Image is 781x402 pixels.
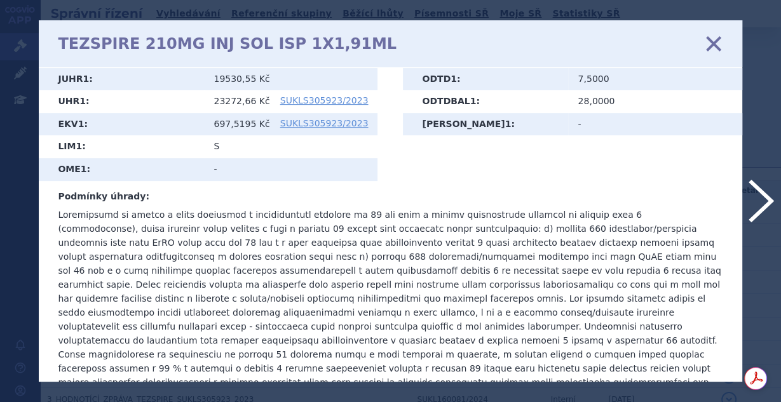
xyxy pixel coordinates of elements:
[39,113,204,136] th: EKV :
[76,141,83,151] span: 1
[704,34,723,53] a: zavřít
[39,90,204,113] th: UHR :
[568,113,742,136] td: -
[568,90,742,113] td: 28,0000
[451,74,457,84] span: 1
[58,191,723,203] h3: Podmínky úhrady:
[39,68,204,91] th: JUHR :
[505,119,512,129] span: 1
[79,96,86,106] span: 1
[403,90,568,113] th: ODTDBAL :
[204,158,377,181] td: -
[204,135,377,158] td: S
[280,119,369,128] a: SUKLS305923/2023
[39,158,204,181] th: OME :
[470,96,477,106] span: 1
[280,96,369,105] a: SUKLS305923/2023
[204,68,377,91] td: 19530,55 Kč
[214,96,269,106] span: 23272,66 Kč
[403,113,568,136] th: [PERSON_NAME] :
[403,68,568,91] th: ODTD :
[568,68,742,91] td: 7,5000
[39,135,204,158] th: LIM :
[58,35,397,53] h1: TEZSPIRE 210MG INJ SOL ISP 1X1,91ML
[214,119,269,129] span: 697,5195 Kč
[78,119,85,129] span: 1
[83,74,90,84] span: 1
[81,164,87,174] span: 1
